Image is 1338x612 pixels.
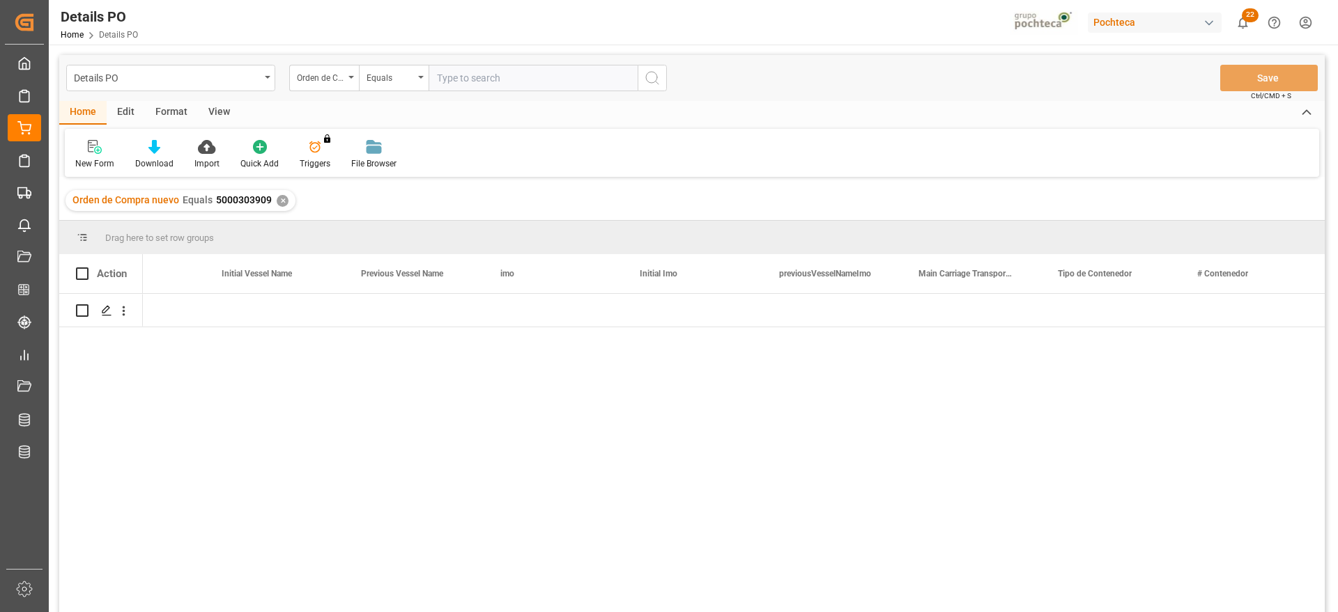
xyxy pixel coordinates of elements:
[105,233,214,243] span: Drag here to set row groups
[66,65,275,91] button: open menu
[277,195,289,207] div: ✕
[779,269,871,278] span: previousVesselNameImo
[222,269,292,278] span: Initial Vessel Name
[75,157,114,170] div: New Form
[638,65,667,91] button: search button
[289,65,359,91] button: open menu
[367,68,414,84] div: Equals
[297,68,344,84] div: Orden de Compra nuevo
[1259,7,1290,38] button: Help Center
[61,30,84,40] a: Home
[145,101,198,125] div: Format
[640,269,677,278] span: Initial Imo
[351,157,397,170] div: File Browser
[61,6,138,27] div: Details PO
[359,65,429,91] button: open menu
[1010,10,1079,35] img: pochtecaImg.jpg_1689854062.jpg
[97,267,127,280] div: Action
[198,101,240,125] div: View
[59,294,143,327] div: Press SPACE to select this row.
[1220,65,1318,91] button: Save
[1088,9,1227,36] button: Pochteca
[183,194,213,205] span: Equals
[1251,91,1291,101] span: Ctrl/CMD + S
[59,101,107,125] div: Home
[1088,13,1222,33] div: Pochteca
[918,269,1012,278] span: Main Carriage Transport Mode
[194,157,220,170] div: Import
[72,194,179,205] span: Orden de Compra nuevo
[74,68,260,86] div: Details PO
[1058,269,1132,278] span: Tipo de Contenedor
[107,101,145,125] div: Edit
[1227,7,1259,38] button: show 22 new notifications
[361,269,443,278] span: Previous Vessel Name
[429,65,638,91] input: Type to search
[240,157,279,170] div: Quick Add
[1242,8,1259,22] span: 22
[135,157,174,170] div: Download
[1197,269,1248,278] span: # Contenedor
[216,194,272,205] span: 5000303909
[500,269,514,278] span: imo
